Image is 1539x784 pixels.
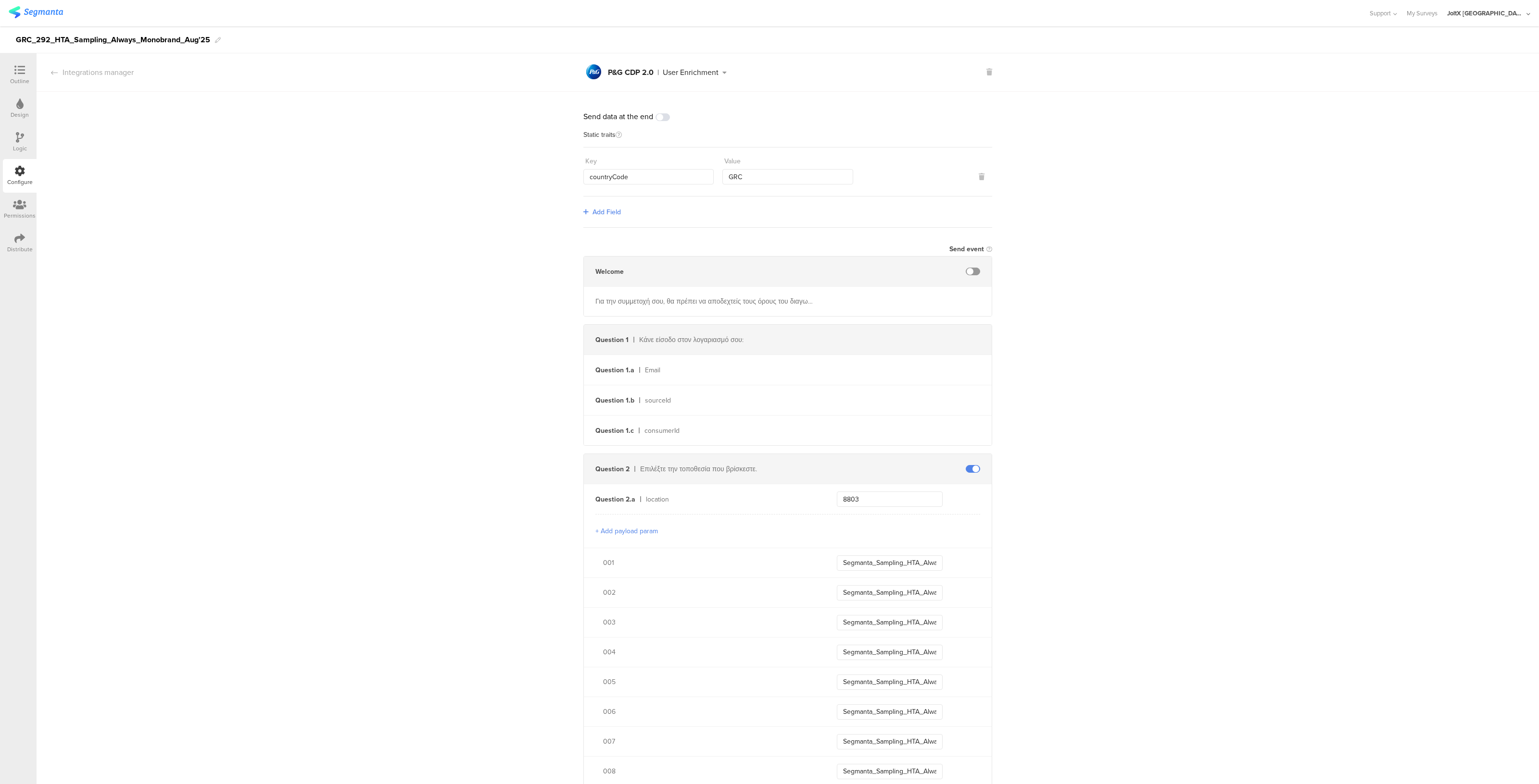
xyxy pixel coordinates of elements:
input: Enter a value... [837,645,943,660]
div: sourceId [645,395,814,405]
span: Support [1370,9,1391,18]
div: 002 [603,588,814,598]
div: Κάνε είσοδο στον λογαριασμό σου: [639,335,814,345]
div: Integrations manager [37,67,134,78]
div: Question 1.a [595,365,634,375]
input: Enter a value... [837,615,943,630]
div: 001 [603,558,814,568]
input: Enter a value... [837,704,943,720]
div: Outline [10,77,29,86]
span: Add Field [593,207,621,217]
div: Distribute [7,245,33,254]
div: 003 [603,617,814,627]
div: 005 [603,677,814,687]
div: | [657,69,659,76]
div: Key [585,156,597,166]
div: 004 [603,647,814,657]
input: Enter a value... [837,555,943,571]
div: Send data at the end [583,111,992,122]
div: 006 [603,707,814,717]
div: JoltX [GEOGRAPHIC_DATA] [1447,9,1524,18]
input: Enter a value... [837,585,943,600]
img: segmanta logo [9,6,63,18]
div: Question 2.a [595,494,635,504]
div: User Enrichment [663,69,719,76]
div: Static traits [583,132,992,147]
div: 008 [603,766,814,776]
div: consumerId [644,426,814,436]
div: location [646,494,814,504]
div: Value [724,156,741,166]
button: + Add payload param [595,526,658,536]
div: Send event [949,244,984,254]
div: Configure [7,178,33,186]
div: Question 1.b [595,395,634,405]
input: Enter a key... [837,491,943,507]
div: Permissions [4,211,36,220]
input: Enter a value... [837,674,943,690]
input: Enter a value... [837,764,943,779]
div: Question 2 [595,464,630,474]
input: Enter value... [722,169,853,184]
div: GRC_292_HTA_Sampling_Always_Monobrand_Aug'25 [16,32,210,48]
div: Επιλέξτε την τοποθεσία που βρίσκεστε. [640,464,814,474]
div: Design [11,110,29,119]
div: P&G CDP 2.0 [608,69,654,76]
div: Question 1.c [595,426,634,436]
input: Enter key... [583,169,714,184]
div: Question 1 [595,335,629,345]
div: Welcome [595,267,624,277]
div: Για την συμμετοχή σου, θα πρέπει να αποδεχτείς τους όρους του διαγωνισμού. Δες τους όρους και προ... [595,296,814,306]
div: Email [645,365,814,375]
div: Logic [13,144,27,153]
div: 007 [603,736,814,747]
input: Enter a value... [837,734,943,749]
